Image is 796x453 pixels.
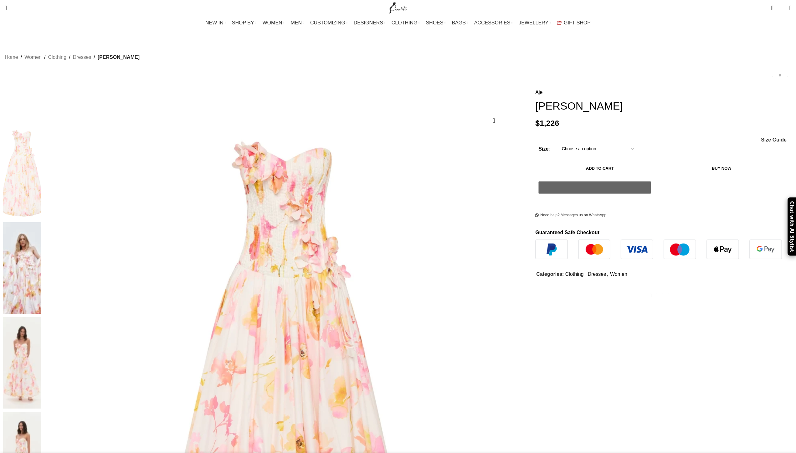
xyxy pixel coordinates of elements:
a: CUSTOMIZING [310,17,347,29]
button: Pay with GPay [538,181,651,194]
bdi: 1,226 [535,119,559,127]
a: Previous product [769,71,776,79]
a: Women [24,53,42,61]
a: Facebook social link [648,291,654,300]
a: 0 [768,2,776,14]
a: Clothing [48,53,66,61]
a: JEWELLERY [519,17,551,29]
a: CLOTHING [392,17,420,29]
a: Search [2,2,10,14]
span: , [584,270,586,278]
label: Size [538,145,551,153]
span: BAGS [452,20,465,26]
span: Categories: [536,271,564,277]
span: CLOTHING [392,20,418,26]
span: $ [535,119,540,127]
span: DESIGNERS [354,20,383,26]
span: 0 [772,3,776,8]
a: Need help? Messages us on WhatsApp [535,213,606,218]
a: Pinterest social link [660,291,665,300]
img: aje [3,222,41,314]
a: X social link [654,291,660,300]
span: SHOP BY [232,20,254,26]
a: Dresses [73,53,91,61]
span: JEWELLERY [519,20,548,26]
img: GiftBag [557,21,562,25]
iframe: Secure payment input frame [537,197,652,198]
a: DESIGNERS [354,17,385,29]
span: , [607,270,608,278]
span: MEN [291,20,302,26]
img: Gracie Gown [3,317,41,409]
span: 0 [779,6,784,11]
a: Women [610,271,627,277]
div: My Wishlist [778,2,784,14]
span: WOMEN [263,20,282,26]
span: CUSTOMIZING [310,20,345,26]
h1: [PERSON_NAME] [535,100,791,112]
a: BAGS [452,17,468,29]
a: MEN [291,17,304,29]
span: GIFT SHOP [564,20,591,26]
span: [PERSON_NAME] [98,53,140,61]
a: Aje [535,88,542,96]
a: GIFT SHOP [557,17,591,29]
a: SHOP BY [232,17,256,29]
span: SHOES [426,20,443,26]
span: NEW IN [205,20,223,26]
a: Clothing [565,271,584,277]
a: ACCESSORIES [474,17,513,29]
nav: Breadcrumb [5,53,140,61]
img: Aje Multicolour Dresses [3,127,41,219]
a: Dresses [588,271,606,277]
a: SHOES [426,17,445,29]
img: guaranteed-safe-checkout-bordered.j [535,239,782,259]
div: Main navigation [2,17,794,29]
a: NEW IN [205,17,226,29]
strong: Guaranteed Safe Checkout [535,230,599,235]
a: Size Guide [761,137,787,142]
button: Buy now [665,162,779,175]
button: Add to cart [538,162,661,175]
a: Site logo [388,5,408,10]
a: Home [5,53,18,61]
a: WhatsApp social link [665,291,671,300]
a: WOMEN [263,17,285,29]
a: Next product [784,71,791,79]
span: ACCESSORIES [474,20,511,26]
